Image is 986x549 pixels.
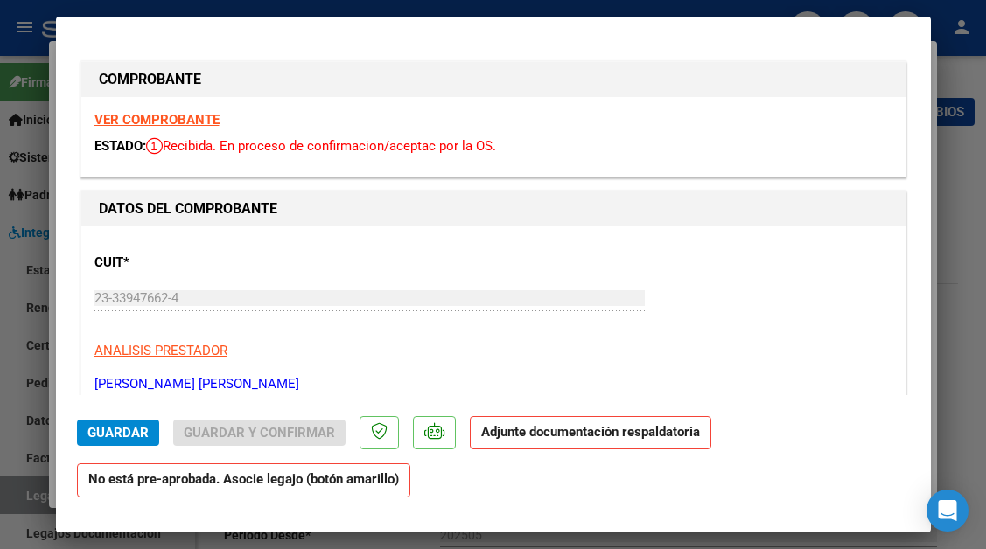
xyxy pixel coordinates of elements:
[94,253,334,273] p: CUIT
[184,425,335,441] span: Guardar y Confirmar
[99,71,201,87] strong: COMPROBANTE
[94,112,220,128] a: VER COMPROBANTE
[94,138,146,154] span: ESTADO:
[99,200,277,217] strong: DATOS DEL COMPROBANTE
[94,374,892,394] p: [PERSON_NAME] [PERSON_NAME]
[927,490,969,532] div: Open Intercom Messenger
[481,424,700,440] strong: Adjunte documentación respaldatoria
[173,420,346,446] button: Guardar y Confirmar
[146,138,496,154] span: Recibida. En proceso de confirmacion/aceptac por la OS.
[77,420,159,446] button: Guardar
[77,463,410,497] strong: No está pre-aprobada. Asocie legajo (botón amarillo)
[87,425,149,441] span: Guardar
[94,343,227,358] span: ANALISIS PRESTADOR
